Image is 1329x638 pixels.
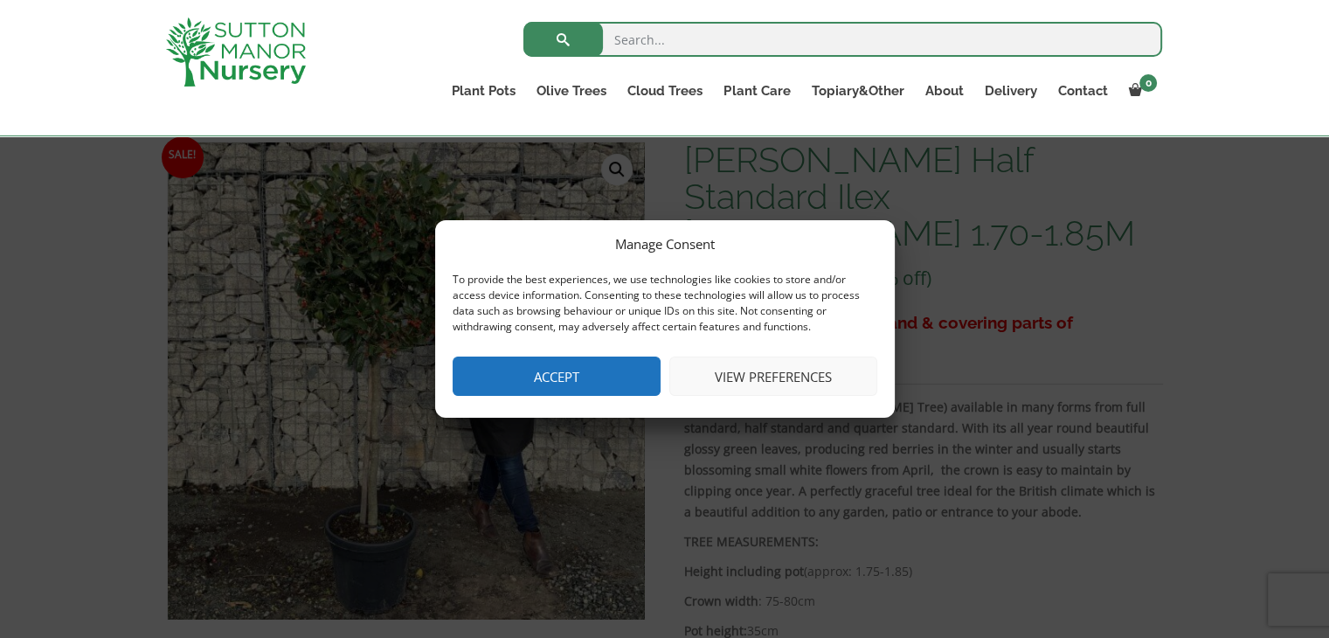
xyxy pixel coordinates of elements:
[1139,74,1157,92] span: 0
[453,272,876,335] div: To provide the best experiences, we use technologies like cookies to store and/or access device i...
[973,79,1047,103] a: Delivery
[713,79,800,103] a: Plant Care
[669,357,877,396] button: View preferences
[615,233,715,254] div: Manage Consent
[1118,79,1162,103] a: 0
[523,22,1162,57] input: Search...
[453,357,661,396] button: Accept
[800,79,914,103] a: Topiary&Other
[441,79,526,103] a: Plant Pots
[617,79,713,103] a: Cloud Trees
[914,79,973,103] a: About
[1047,79,1118,103] a: Contact
[166,17,306,87] img: logo
[526,79,617,103] a: Olive Trees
